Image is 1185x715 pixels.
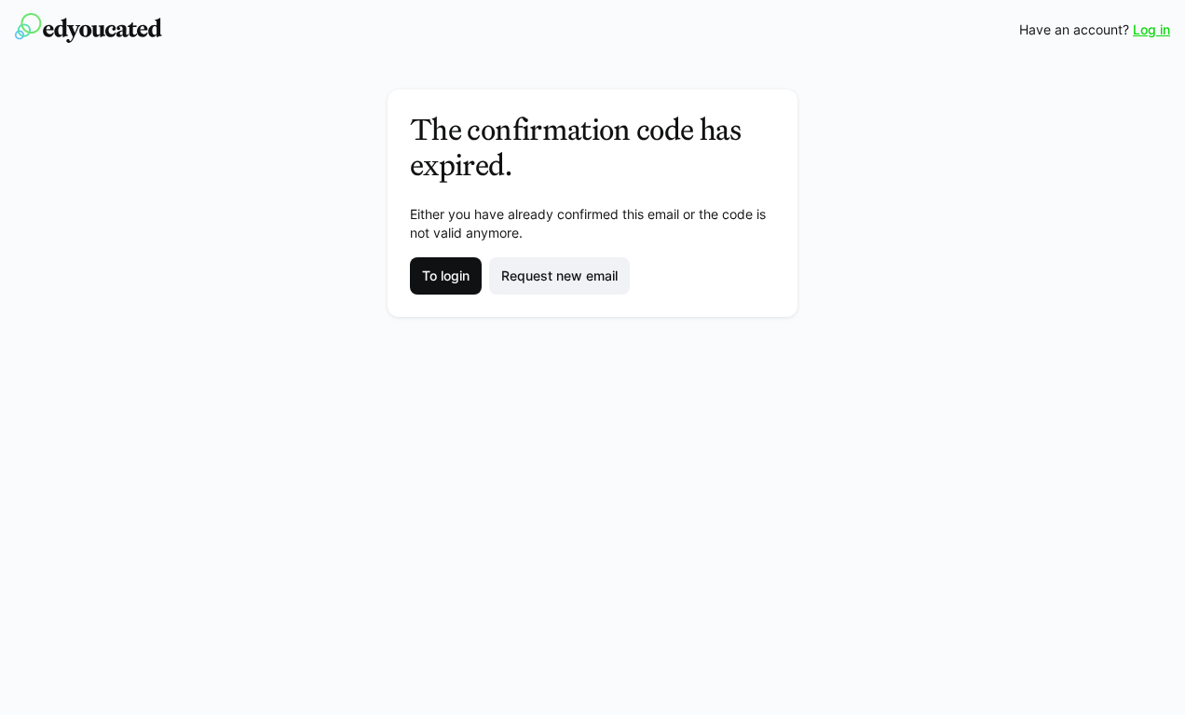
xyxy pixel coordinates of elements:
a: Request new email [489,257,630,295]
h3: The confirmation code has expired. [410,112,775,183]
img: edyoucated [15,13,162,43]
span: Request new email [498,267,620,285]
button: To login [410,257,482,295]
span: To login [419,267,472,285]
a: Log in [1133,21,1170,39]
span: Have an account? [1019,21,1129,39]
span: Either you have already confirmed this email or the code is not valid anymore. [410,206,766,241]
